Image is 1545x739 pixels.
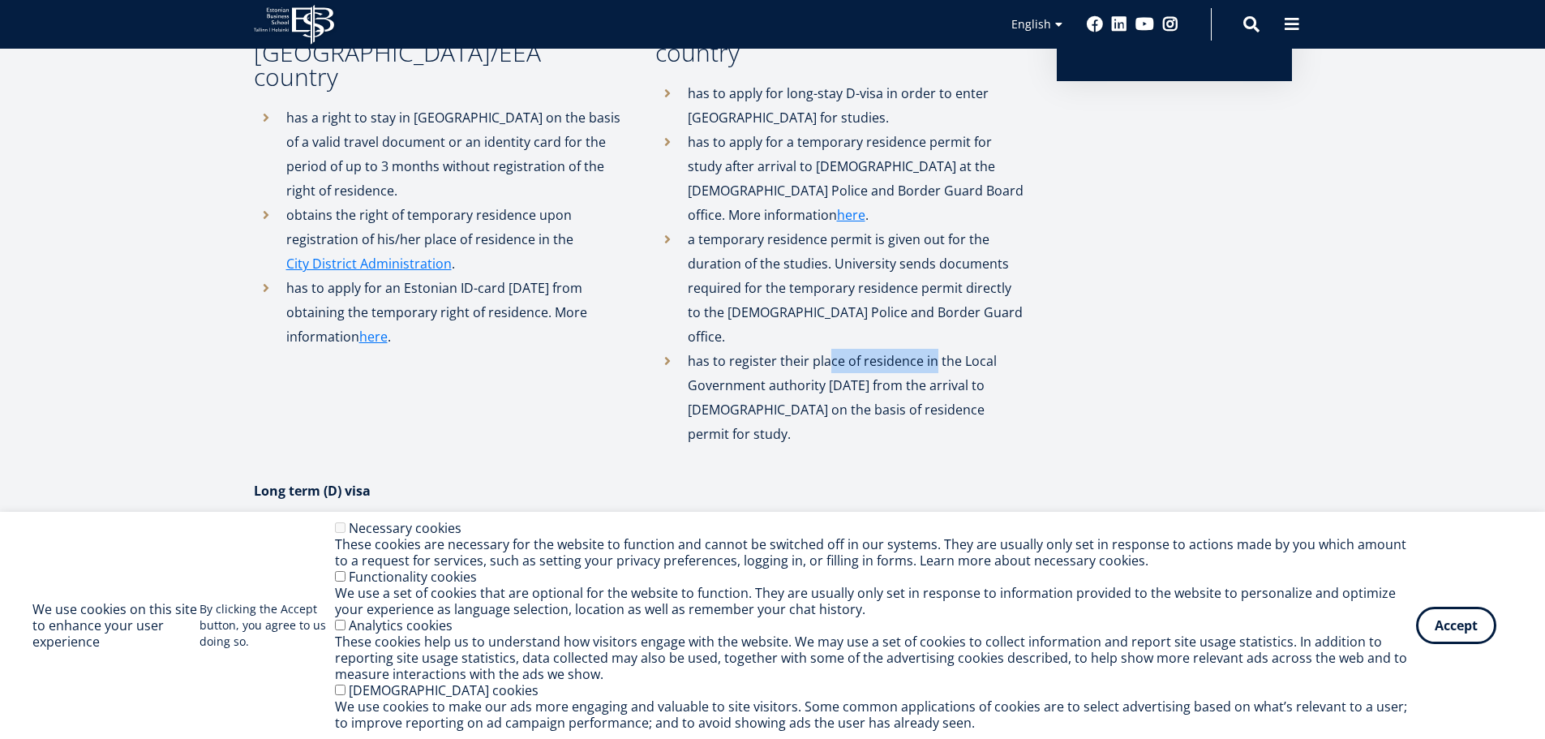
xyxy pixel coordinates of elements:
[655,349,1024,446] li: has to register their place of residence in the Local Government authority [DATE] from the arriva...
[254,276,623,349] li: has to apply for an Estonian ID-card [DATE] from obtaining the temporary right of residence. More...
[349,617,453,634] label: Analytics cookies
[254,16,623,89] h3: Degree student from [GEOGRAPHIC_DATA]/EEA country
[1135,16,1154,32] a: Youtube
[1087,16,1103,32] a: Facebook
[335,536,1416,569] div: These cookies are necessary for the website to function and cannot be switched off in our systems...
[349,519,461,537] label: Necessary cookies
[1416,607,1496,644] button: Accept
[335,698,1416,731] div: We use cookies to make our ads more engaging and valuable to site visitors. Some common applicati...
[286,251,452,276] a: City District Administration
[837,203,865,227] a: here
[335,585,1416,617] div: We use a set of cookies that are optional for the website to function. They are usually only set ...
[349,681,539,699] label: [DEMOGRAPHIC_DATA] cookies
[335,634,1416,682] div: These cookies help us to understand how visitors engage with the website. We may use a set of coo...
[200,601,335,650] p: By clicking the Accept button, you agree to us doing so.
[1111,16,1127,32] a: Linkedin
[655,130,1024,227] li: has to apply for a temporary residence permit for study after arrival to [DEMOGRAPHIC_DATA] at th...
[349,568,477,586] label: Functionality cookies
[655,81,1024,130] li: has to apply for long-stay D-visa in order to enter [GEOGRAPHIC_DATA] for studies.
[32,601,200,650] h2: We use cookies on this site to enhance your user experience
[359,324,388,349] a: here
[1162,16,1178,32] a: Instagram
[655,227,1024,349] li: a temporary residence permit is given out for the duration of the studies. University sends docum...
[254,105,623,203] li: has a right to stay in [GEOGRAPHIC_DATA] on the basis of a valid travel document or an identity c...
[254,482,371,500] strong: Long term (D) visa
[655,16,1024,65] h3: Degree student from non-EU country
[254,203,623,276] li: obtains the right of temporary residence upon registration of his/her place of residence in the .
